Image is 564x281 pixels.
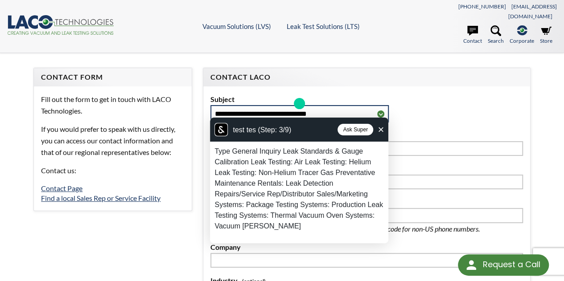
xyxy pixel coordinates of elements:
label: Company [210,241,523,253]
span: Corporate [510,37,534,45]
a: Leak Test Solutions (LTS) [287,22,360,30]
div: Request a Call [458,254,549,276]
p: If you would prefer to speak with us directly, you can access our contact information and that of... [41,123,184,158]
p: Fill out the form to get in touch with LACO Technologies. [41,94,184,116]
h4: Contact LACO [210,73,523,82]
label: Subject [210,94,523,105]
a: Vacuum Solutions (LVS) [202,22,271,30]
div: Request a Call [482,254,540,275]
a: Contact [463,25,482,45]
a: Find a local Sales Rep or Service Facility [41,194,161,202]
a: Search [488,25,504,45]
img: round button [464,258,478,272]
a: Store [540,25,552,45]
h4: Contact Form [41,73,184,82]
a: [EMAIL_ADDRESS][DOMAIN_NAME] [508,3,557,20]
p: Contact us: [41,165,184,176]
a: Contact Page [41,184,82,192]
a: [PHONE_NUMBER] [458,3,506,10]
